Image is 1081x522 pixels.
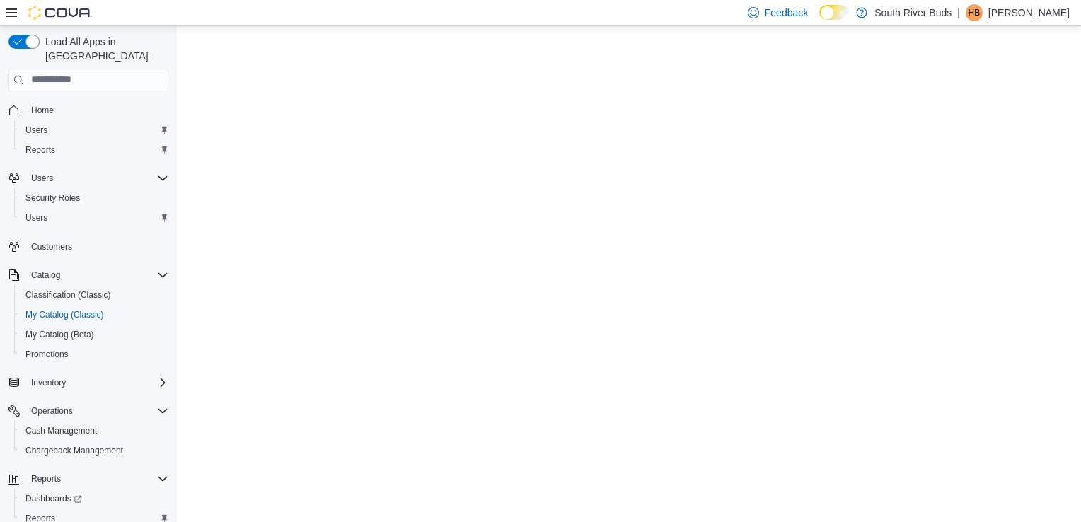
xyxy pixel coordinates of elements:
span: Dashboards [20,490,168,507]
span: Promotions [25,349,69,360]
a: Reports [20,141,61,158]
span: Reports [31,473,61,485]
button: Inventory [25,374,71,391]
span: Classification (Classic) [20,286,168,303]
a: Cash Management [20,422,103,439]
span: My Catalog (Classic) [20,306,168,323]
button: Reports [25,470,67,487]
span: Users [25,212,47,224]
button: Reports [3,469,174,489]
span: Reports [20,141,168,158]
span: Reports [25,470,168,487]
span: Reports [25,144,55,156]
div: Heather Brinkman [966,4,983,21]
button: Inventory [3,373,174,393]
button: Operations [3,401,174,421]
span: Load All Apps in [GEOGRAPHIC_DATA] [40,35,168,63]
a: Chargeback Management [20,442,129,459]
button: Users [14,120,174,140]
button: Security Roles [14,188,174,208]
input: Dark Mode [819,5,849,20]
span: Cash Management [20,422,168,439]
span: Customers [25,238,168,255]
span: Security Roles [25,192,80,204]
a: Customers [25,238,78,255]
span: Cash Management [25,425,97,436]
a: My Catalog (Classic) [20,306,110,323]
button: Reports [14,140,174,160]
button: My Catalog (Beta) [14,325,174,344]
span: Users [31,173,53,184]
span: Customers [31,241,72,253]
span: My Catalog (Classic) [25,309,104,320]
span: Operations [31,405,73,417]
span: Dashboards [25,493,82,504]
span: Users [20,209,168,226]
span: Home [31,105,54,116]
button: Cash Management [14,421,174,441]
span: Security Roles [20,190,168,207]
a: Security Roles [20,190,86,207]
button: Chargeback Management [14,441,174,460]
button: Operations [25,402,79,419]
span: Home [25,101,168,119]
button: Catalog [25,267,66,284]
a: Dashboards [14,489,174,509]
span: Promotions [20,346,168,363]
p: South River Buds [874,4,952,21]
p: | [957,4,960,21]
p: [PERSON_NAME] [988,4,1070,21]
span: Dark Mode [819,20,820,21]
a: My Catalog (Beta) [20,326,100,343]
a: Classification (Classic) [20,286,117,303]
a: Users [20,209,53,226]
span: Users [20,122,168,139]
span: Inventory [25,374,168,391]
span: Classification (Classic) [25,289,111,301]
span: Users [25,124,47,136]
button: Users [14,208,174,228]
span: My Catalog (Beta) [20,326,168,343]
span: Feedback [765,6,808,20]
button: Users [3,168,174,188]
a: Promotions [20,346,74,363]
span: Operations [25,402,168,419]
span: HB [969,4,981,21]
span: Chargeback Management [20,442,168,459]
span: Catalog [25,267,168,284]
a: Dashboards [20,490,88,507]
span: Catalog [31,269,60,281]
span: Inventory [31,377,66,388]
button: Users [25,170,59,187]
span: Chargeback Management [25,445,123,456]
img: Cova [28,6,92,20]
button: Classification (Classic) [14,285,174,305]
a: Users [20,122,53,139]
button: Promotions [14,344,174,364]
span: My Catalog (Beta) [25,329,94,340]
button: My Catalog (Classic) [14,305,174,325]
button: Home [3,100,174,120]
span: Users [25,170,168,187]
a: Home [25,102,59,119]
button: Customers [3,236,174,257]
button: Catalog [3,265,174,285]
